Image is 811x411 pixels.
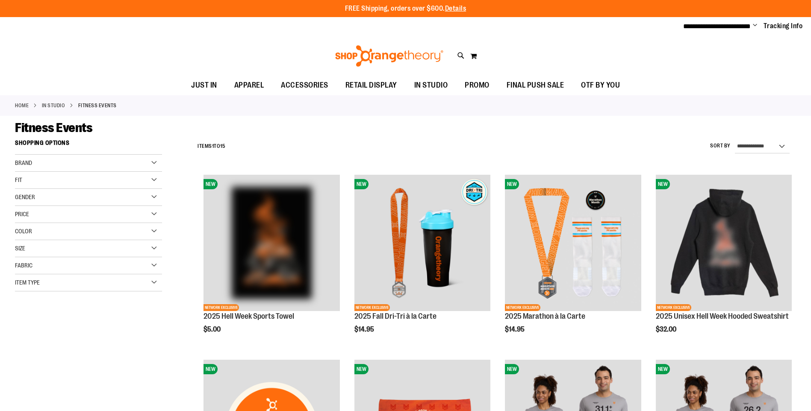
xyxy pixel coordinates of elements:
[337,76,406,95] a: RETAIL DISPLAY
[354,326,375,333] span: $14.95
[15,194,35,200] span: Gender
[656,364,670,374] span: NEW
[272,76,337,95] a: ACCESSORIES
[203,175,339,311] img: OTF 2025 Hell Week Event Retail
[656,304,691,311] span: NETWORK EXCLUSIVE
[15,279,40,286] span: Item Type
[465,76,490,95] span: PROMO
[15,245,25,252] span: Size
[42,102,65,109] a: IN STUDIO
[15,159,32,166] span: Brand
[203,364,218,374] span: NEW
[710,142,731,150] label: Sort By
[203,304,239,311] span: NETWORK EXCLUSIVE
[656,175,792,312] a: 2025 Hell Week Hooded SweatshirtNEWNETWORK EXCLUSIVE
[199,170,344,355] div: product
[350,170,495,355] div: product
[203,312,294,320] a: 2025 Hell Week Sports Towel
[15,262,32,269] span: Fabric
[656,312,789,320] a: 2025 Unisex Hell Week Hooded Sweatshirt
[505,179,519,189] span: NEW
[198,140,225,153] h2: Items to
[78,102,117,109] strong: Fitness Events
[753,22,757,30] button: Account menu
[212,143,214,149] span: 1
[505,304,540,311] span: NETWORK EXCLUSIVE
[505,175,641,311] img: 2025 Marathon à la Carte
[354,312,436,320] a: 2025 Fall Dri-Tri à la Carte
[354,304,390,311] span: NETWORK EXCLUSIVE
[656,175,792,311] img: 2025 Hell Week Hooded Sweatshirt
[15,135,162,155] strong: Shopping Options
[191,76,217,95] span: JUST IN
[15,228,32,235] span: Color
[203,179,218,189] span: NEW
[234,76,264,95] span: APPAREL
[203,175,339,312] a: OTF 2025 Hell Week Event RetailNEWNETWORK EXCLUSIVE
[15,211,29,217] span: Price
[505,326,526,333] span: $14.95
[203,326,222,333] span: $5.00
[220,143,225,149] span: 15
[345,4,466,14] p: FREE Shipping, orders over $600.
[505,364,519,374] span: NEW
[656,179,670,189] span: NEW
[406,76,457,95] a: IN STUDIO
[505,312,585,320] a: 2025 Marathon à la Carte
[764,21,803,31] a: Tracking Info
[226,76,273,95] a: APPAREL
[15,120,92,135] span: Fitness Events
[354,179,369,189] span: NEW
[581,76,620,95] span: OTF BY YOU
[354,175,490,312] a: 2025 Fall Dri-Tri à la CarteNEWNETWORK EXCLUSIVE
[334,45,445,67] img: Shop Orangetheory
[15,176,22,183] span: Fit
[507,76,564,95] span: FINAL PUSH SALE
[414,76,448,95] span: IN STUDIO
[354,175,490,311] img: 2025 Fall Dri-Tri à la Carte
[354,364,369,374] span: NEW
[656,326,678,333] span: $32.00
[183,76,226,95] a: JUST IN
[281,76,328,95] span: ACCESSORIES
[505,175,641,312] a: 2025 Marathon à la CarteNEWNETWORK EXCLUSIVE
[498,76,573,95] a: FINAL PUSH SALE
[572,76,628,95] a: OTF BY YOU
[501,170,645,355] div: product
[456,76,498,95] a: PROMO
[15,102,29,109] a: Home
[652,170,796,355] div: product
[345,76,397,95] span: RETAIL DISPLAY
[445,5,466,12] a: Details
